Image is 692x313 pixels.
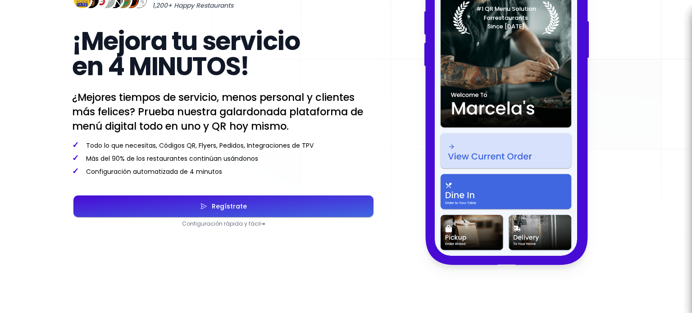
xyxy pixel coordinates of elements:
span: ¡Mejora tu servicio en 4 MINUTOS! [72,23,300,84]
div: Regístrate [207,203,247,209]
p: Más del 90% de los restaurantes continúan usándonos [72,154,375,163]
p: Configuración rápida y fácil ➜ [72,220,375,227]
span: ✓ [72,139,79,150]
p: Todo lo que necesitas, Códigos QR, Flyers, Pedidos, Integraciones de TPV [72,141,375,150]
p: ¿Mejores tiempos de servicio, menos personal y clientes más felices? Prueba nuestra galardonada p... [72,90,375,133]
button: Regístrate [73,195,373,217]
span: ✓ [72,165,79,177]
span: ✓ [72,152,79,163]
img: Laurel [453,1,560,34]
p: Configuración automatizada de 4 minutos [72,167,375,176]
